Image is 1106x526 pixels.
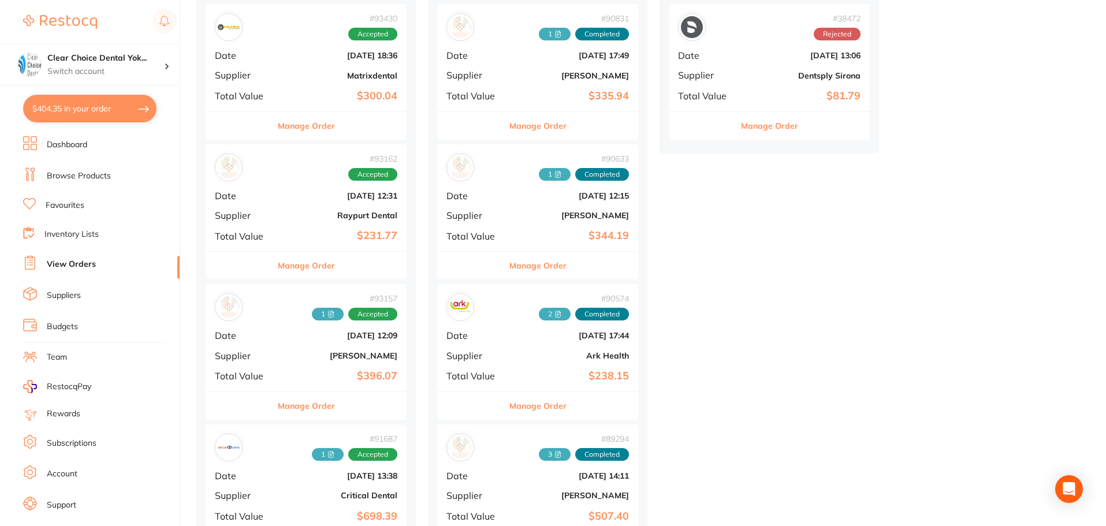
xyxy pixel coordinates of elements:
b: [PERSON_NAME] [513,211,629,220]
b: [DATE] 12:09 [282,331,397,340]
a: Restocq Logo [23,9,97,35]
img: Dentsply Sirona [681,16,703,38]
img: Critical Dental [218,437,240,458]
span: Date [215,471,273,481]
img: Raypurt Dental [218,156,240,178]
a: Inventory Lists [44,229,99,240]
button: Manage Order [278,112,335,140]
span: Accepted [348,168,397,181]
button: Manage Order [509,392,567,420]
span: Received [312,308,344,320]
b: [DATE] 13:06 [745,51,861,60]
span: # 91687 [312,434,397,443]
img: Henry Schein Halas [218,296,240,318]
img: Henry Schein Halas [449,16,471,38]
b: Ark Health [513,351,629,360]
span: Received [539,168,571,181]
b: [DATE] 18:36 [282,51,397,60]
span: Supplier [215,210,273,221]
b: [DATE] 14:11 [513,471,629,480]
a: RestocqPay [23,380,91,393]
span: Date [446,471,504,481]
button: Manage Order [278,392,335,420]
h4: Clear Choice Dental Yokine [47,53,164,64]
b: Matrixdental [282,71,397,80]
button: Manage Order [509,112,567,140]
div: Henry Schein Halas#931571 AcceptedDate[DATE] 12:09Supplier[PERSON_NAME]Total Value$396.07Manage O... [206,284,407,420]
a: Rewards [47,408,80,420]
span: Completed [575,308,629,320]
b: [PERSON_NAME] [282,351,397,360]
div: Open Intercom Messenger [1055,475,1083,503]
img: Matrixdental [218,16,240,38]
span: Accepted [348,28,397,40]
span: Supplier [446,70,504,80]
img: RestocqPay [23,380,37,393]
span: Supplier [446,350,504,361]
span: Date [446,330,504,341]
span: Total Value [446,511,504,521]
b: $300.04 [282,90,397,102]
a: Support [47,499,76,511]
b: $698.39 [282,510,397,523]
a: Account [47,468,77,480]
span: # 90633 [539,154,629,163]
span: Supplier [215,350,273,361]
span: Total Value [215,511,273,521]
b: $396.07 [282,370,397,382]
a: Subscriptions [47,438,96,449]
a: Team [47,352,67,363]
b: [DATE] 17:44 [513,331,629,340]
span: # 93157 [312,294,397,303]
b: $81.79 [745,90,861,102]
span: Supplier [678,70,736,80]
div: Raypurt Dental#93162AcceptedDate[DATE] 12:31SupplierRaypurt DentalTotal Value$231.77Manage Order [206,144,407,280]
span: # 93162 [348,154,397,163]
div: Matrixdental#93430AcceptedDate[DATE] 18:36SupplierMatrixdentalTotal Value$300.04Manage Order [206,4,407,140]
img: Ark Health [449,296,471,318]
span: Total Value [446,371,504,381]
span: Accepted [348,448,397,461]
span: # 38472 [814,14,861,23]
span: Supplier [215,490,273,501]
span: Date [215,191,273,201]
span: Total Value [446,231,504,241]
a: Browse Products [47,170,111,182]
span: # 93430 [348,14,397,23]
span: Total Value [215,91,273,101]
span: Date [678,50,736,61]
b: Raypurt Dental [282,211,397,220]
a: View Orders [47,259,96,270]
span: Received [539,308,571,320]
span: Date [446,191,504,201]
b: Dentsply Sirona [745,71,861,80]
span: # 90831 [539,14,629,23]
b: $335.94 [513,90,629,102]
span: Received [539,28,571,40]
b: $507.40 [513,510,629,523]
b: Critical Dental [282,491,397,500]
b: [DATE] 12:31 [282,191,397,200]
img: Clear Choice Dental Yokine [18,53,41,76]
b: [DATE] 12:15 [513,191,629,200]
span: Date [446,50,504,61]
b: $238.15 [513,370,629,382]
span: Supplier [446,490,504,501]
span: Completed [575,168,629,181]
button: Manage Order [509,252,567,279]
img: Restocq Logo [23,15,97,29]
span: Total Value [678,91,736,101]
span: # 90574 [539,294,629,303]
b: $231.77 [282,230,397,242]
span: Completed [575,28,629,40]
a: Budgets [47,321,78,333]
span: Accepted [348,308,397,320]
span: Total Value [446,91,504,101]
span: Total Value [215,231,273,241]
p: Switch account [47,66,164,77]
span: Supplier [215,70,273,80]
span: RestocqPay [47,381,91,393]
span: Completed [575,448,629,461]
img: Henry Schein Halas [449,156,471,178]
button: Manage Order [741,112,798,140]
